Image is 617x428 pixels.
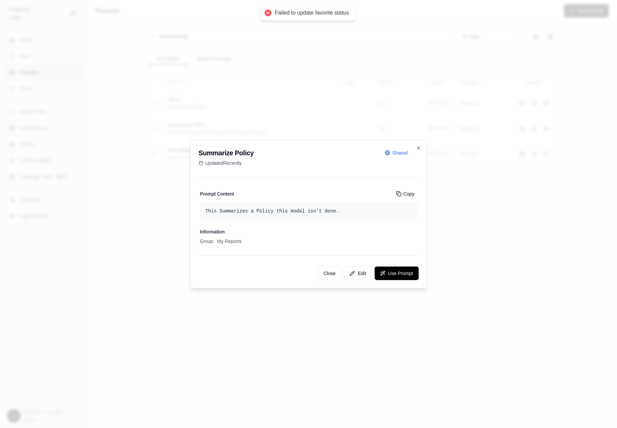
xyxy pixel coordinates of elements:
[393,188,417,199] button: Copy
[344,267,372,280] button: Edit
[199,148,385,157] h2: Summarize Policy
[318,267,341,280] button: Close
[200,238,215,245] span: Group:
[375,267,419,280] button: Use Prompt
[200,228,417,235] h3: Information
[205,159,242,166] span: Updated Recently
[392,149,407,156] span: Shared
[275,9,349,17] div: Failed to update favorite status
[200,190,234,197] h3: Prompt Content
[205,207,412,215] pre: This Summarizes a Policy this modal isn't done.
[217,238,241,245] span: my reports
